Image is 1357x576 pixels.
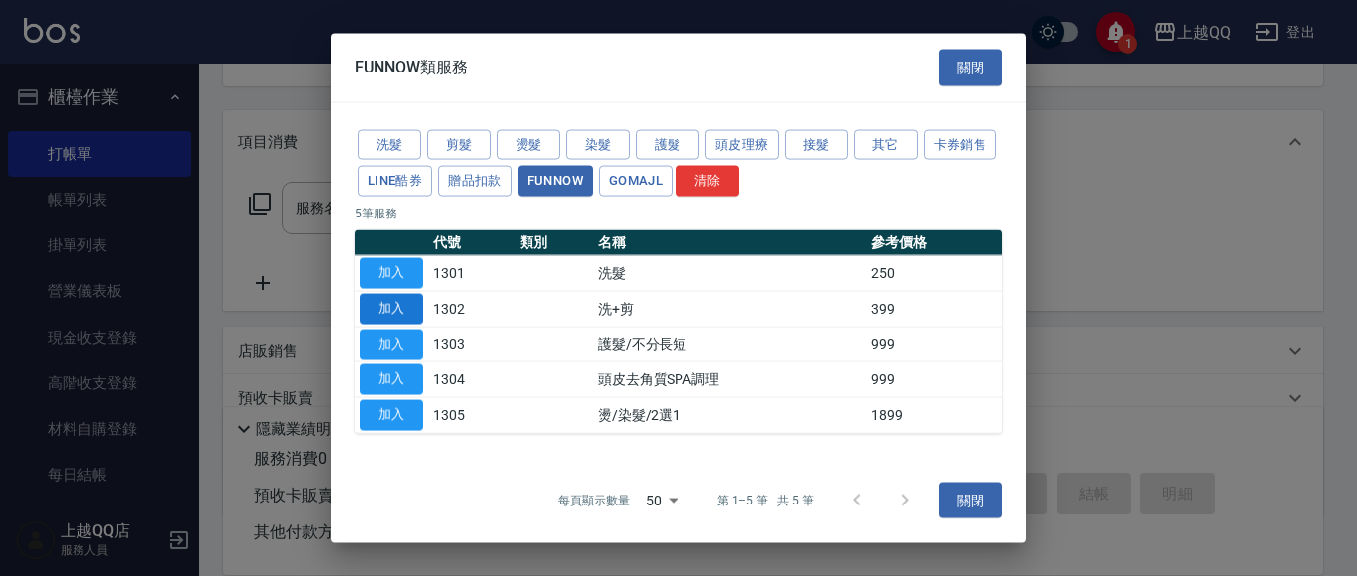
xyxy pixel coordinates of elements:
[360,293,423,324] button: 加入
[676,166,739,197] button: 清除
[593,361,866,397] td: 頭皮去角質SPA調理
[866,255,1002,291] td: 250
[866,327,1002,362] td: 999
[599,166,673,197] button: GOMAJL
[566,129,630,160] button: 染髮
[427,129,491,160] button: 剪髮
[854,129,918,160] button: 其它
[785,129,848,160] button: 接髮
[593,230,866,256] th: 名稱
[866,361,1002,397] td: 999
[924,129,997,160] button: 卡券銷售
[360,364,423,395] button: 加入
[355,205,1002,222] p: 5 筆服務
[428,291,515,327] td: 1302
[360,329,423,360] button: 加入
[518,166,593,197] button: FUNNOW
[428,230,515,256] th: 代號
[558,491,630,508] p: 每頁顯示數量
[593,327,866,362] td: 護髮/不分長短
[428,361,515,397] td: 1304
[360,258,423,289] button: 加入
[866,230,1002,256] th: 參考價格
[593,255,866,291] td: 洗髮
[428,255,515,291] td: 1301
[360,400,423,431] button: 加入
[355,58,468,77] span: FUNNOW類服務
[638,473,685,526] div: 50
[497,129,560,160] button: 燙髮
[636,129,699,160] button: 護髮
[593,291,866,327] td: 洗+剪
[428,397,515,433] td: 1305
[358,129,421,160] button: 洗髮
[717,491,814,508] p: 第 1–5 筆 共 5 筆
[428,327,515,362] td: 1303
[939,482,1002,518] button: 關閉
[593,397,866,433] td: 燙/染髮/2選1
[866,291,1002,327] td: 399
[515,230,593,256] th: 類別
[705,129,779,160] button: 頭皮理療
[939,50,1002,86] button: 關閉
[438,166,512,197] button: 贈品扣款
[866,397,1002,433] td: 1899
[358,166,432,197] button: LINE酷券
